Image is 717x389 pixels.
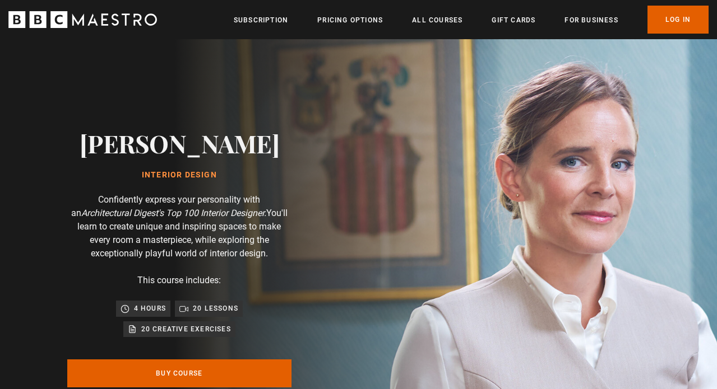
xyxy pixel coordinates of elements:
a: Gift Cards [492,15,535,26]
a: All Courses [412,15,462,26]
a: For business [565,15,618,26]
i: Architectural Digest's Top 100 Interior Designer. [81,208,266,218]
nav: Primary [234,6,709,34]
p: This course includes: [137,274,221,287]
a: Log In [647,6,709,34]
p: 4 hours [134,303,166,314]
svg: BBC Maestro [8,11,157,28]
p: 20 creative exercises [141,324,231,335]
a: Pricing Options [317,15,383,26]
p: Confidently express your personality with an You'll learn to create unique and inspiring spaces t... [67,193,292,260]
h1: Interior Design [80,171,280,180]
p: 20 lessons [193,303,238,314]
h2: [PERSON_NAME] [80,129,280,157]
a: Subscription [234,15,288,26]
